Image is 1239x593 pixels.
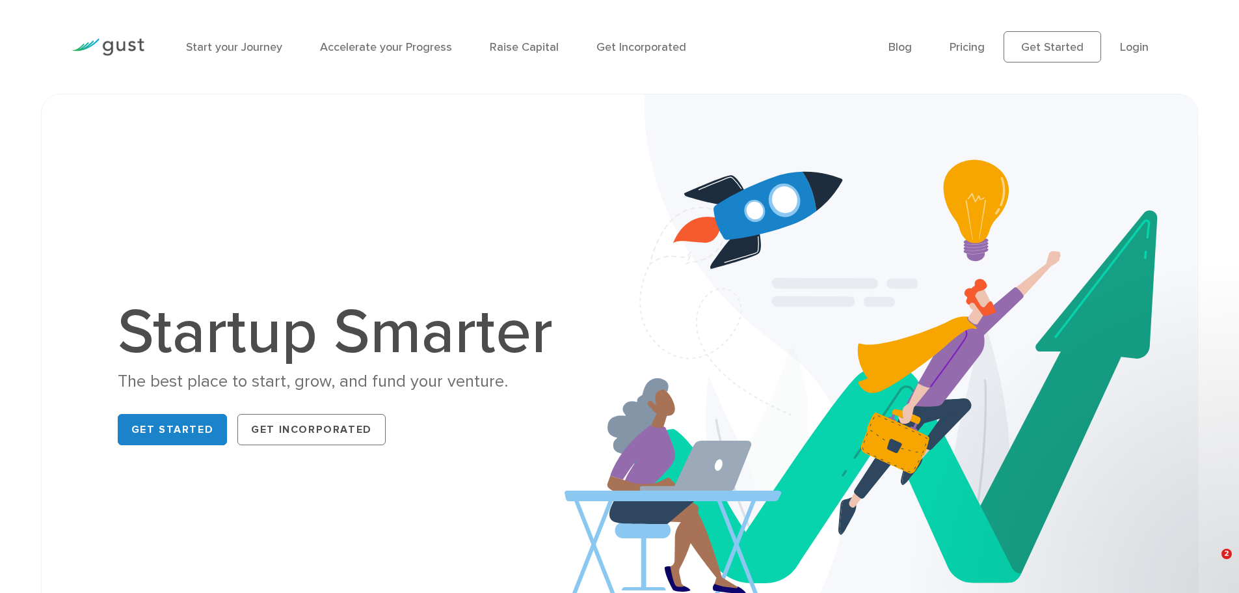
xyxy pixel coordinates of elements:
a: Blog [888,40,912,54]
a: Login [1120,40,1149,54]
div: Widget chat [1022,452,1239,593]
a: Get Incorporated [237,414,386,445]
h1: Startup Smarter [118,301,566,364]
a: Pricing [950,40,985,54]
div: The best place to start, grow, and fund your venture. [118,370,566,393]
a: Get Started [118,414,228,445]
a: Accelerate your Progress [320,40,452,54]
a: Start your Journey [186,40,282,54]
iframe: Chat Widget [1022,452,1239,593]
a: Get Incorporated [596,40,686,54]
a: Raise Capital [490,40,559,54]
img: Gust Logo [72,38,144,56]
a: Get Started [1004,31,1101,62]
